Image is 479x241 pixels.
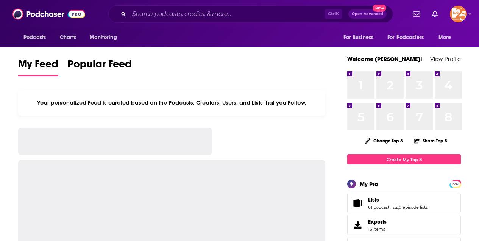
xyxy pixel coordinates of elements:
span: My Feed [18,58,58,75]
a: Lists [350,198,365,208]
button: open menu [18,30,56,45]
span: Exports [350,220,365,230]
span: More [438,32,451,43]
a: 0 episode lists [399,205,428,210]
button: Share Top 8 [413,133,448,148]
div: Your personalized Feed is curated based on the Podcasts, Creators, Users, and Lists that you Follow. [18,90,325,116]
span: Ctrl K [325,9,342,19]
button: open menu [433,30,461,45]
a: Lists [368,196,428,203]
span: Open Advanced [352,12,383,16]
input: Search podcasts, credits, & more... [129,8,325,20]
a: Create My Top 8 [347,154,461,164]
a: Welcome [PERSON_NAME]! [347,55,422,63]
div: My Pro [360,180,378,188]
a: My Feed [18,58,58,76]
img: Podchaser - Follow, Share and Rate Podcasts [12,7,85,21]
button: open menu [84,30,126,45]
button: open menu [382,30,435,45]
button: open menu [338,30,383,45]
span: Podcasts [23,32,46,43]
a: Show notifications dropdown [429,8,441,20]
a: Popular Feed [67,58,132,76]
span: 16 items [368,227,387,232]
span: Logged in as kerrifulks [450,6,467,22]
a: View Profile [430,55,461,63]
button: Change Top 8 [360,136,407,146]
a: PRO [451,181,460,186]
button: Open AdvancedNew [348,9,387,19]
a: Exports [347,215,461,235]
span: Lists [347,193,461,213]
span: Monitoring [90,32,117,43]
a: Show notifications dropdown [410,8,423,20]
div: Search podcasts, credits, & more... [108,5,393,23]
span: New [373,5,386,12]
span: PRO [451,181,460,187]
button: Show profile menu [450,6,467,22]
a: 61 podcast lists [368,205,398,210]
span: Exports [368,218,387,225]
span: Popular Feed [67,58,132,75]
span: For Podcasters [387,32,424,43]
a: Charts [55,30,81,45]
img: User Profile [450,6,467,22]
span: Charts [60,32,76,43]
span: For Business [343,32,373,43]
span: Lists [368,196,379,203]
